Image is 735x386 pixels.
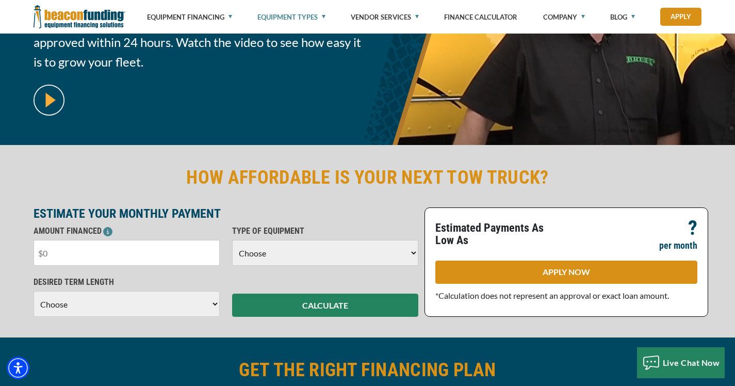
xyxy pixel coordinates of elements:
span: Live Chat Now [663,358,720,367]
span: Afford your next tow truck with a low monthly payment. Get approved within 24 hours. Watch the vi... [34,13,362,72]
span: *Calculation does not represent an approval or exact loan amount. [435,291,669,300]
h2: GET THE RIGHT FINANCING PLAN [34,358,702,382]
a: APPLY NOW [435,261,697,284]
p: AMOUNT FINANCED [34,225,220,237]
p: Estimated Payments As Low As [435,222,560,247]
input: $0 [34,240,220,266]
p: ? [688,222,697,234]
button: Live Chat Now [637,347,725,378]
p: TYPE OF EQUIPMENT [232,225,418,237]
button: CALCULATE [232,294,418,317]
img: video modal pop-up play button [34,85,64,116]
p: per month [659,239,697,252]
p: ESTIMATE YOUR MONTHLY PAYMENT [34,207,418,220]
p: DESIRED TERM LENGTH [34,276,220,288]
h2: HOW AFFORDABLE IS YOUR NEXT TOW TRUCK? [34,166,702,189]
div: Accessibility Menu [7,357,29,379]
a: Apply [660,8,701,26]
